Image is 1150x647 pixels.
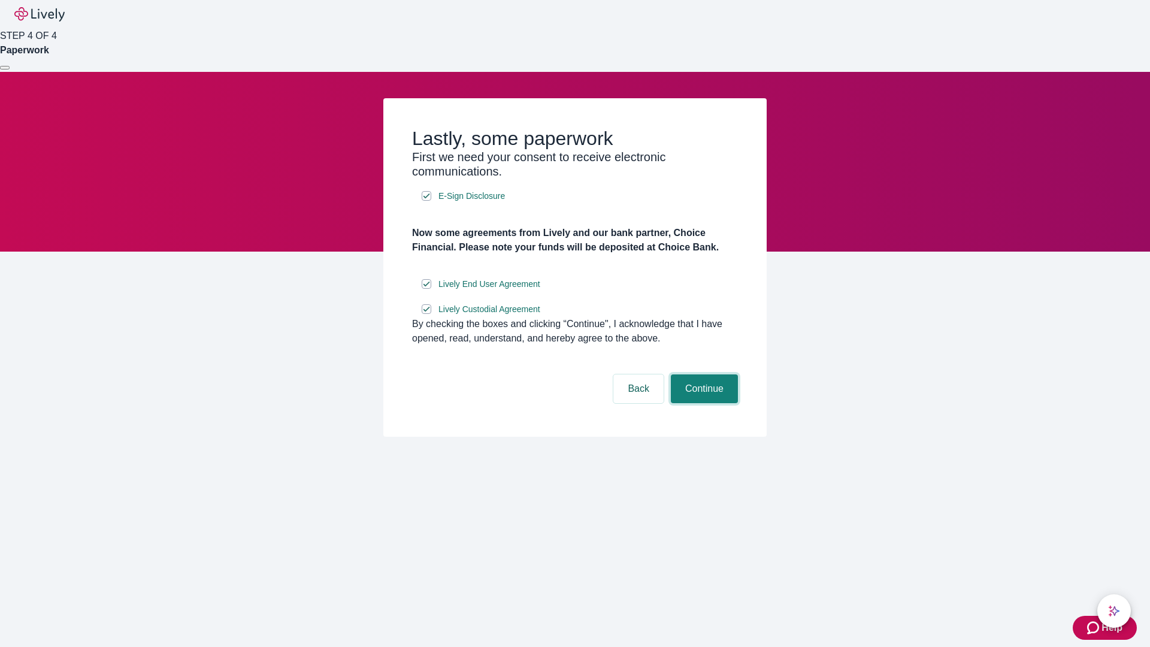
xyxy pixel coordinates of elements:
[438,278,540,291] span: Lively End User Agreement
[438,303,540,316] span: Lively Custodial Agreement
[1101,621,1122,635] span: Help
[412,150,738,179] h3: First we need your consent to receive electronic communications.
[412,127,738,150] h2: Lastly, some paperwork
[412,226,738,255] h4: Now some agreements from Lively and our bank partner, Choice Financial. Please note your funds wi...
[412,317,738,346] div: By checking the boxes and clicking “Continue", I acknowledge that I have opened, read, understand...
[436,277,543,292] a: e-sign disclosure document
[436,302,543,317] a: e-sign disclosure document
[438,190,505,202] span: E-Sign Disclosure
[671,374,738,403] button: Continue
[1073,616,1137,640] button: Zendesk support iconHelp
[436,189,507,204] a: e-sign disclosure document
[1087,621,1101,635] svg: Zendesk support icon
[14,7,65,22] img: Lively
[613,374,664,403] button: Back
[1097,594,1131,628] button: chat
[1108,605,1120,617] svg: Lively AI Assistant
